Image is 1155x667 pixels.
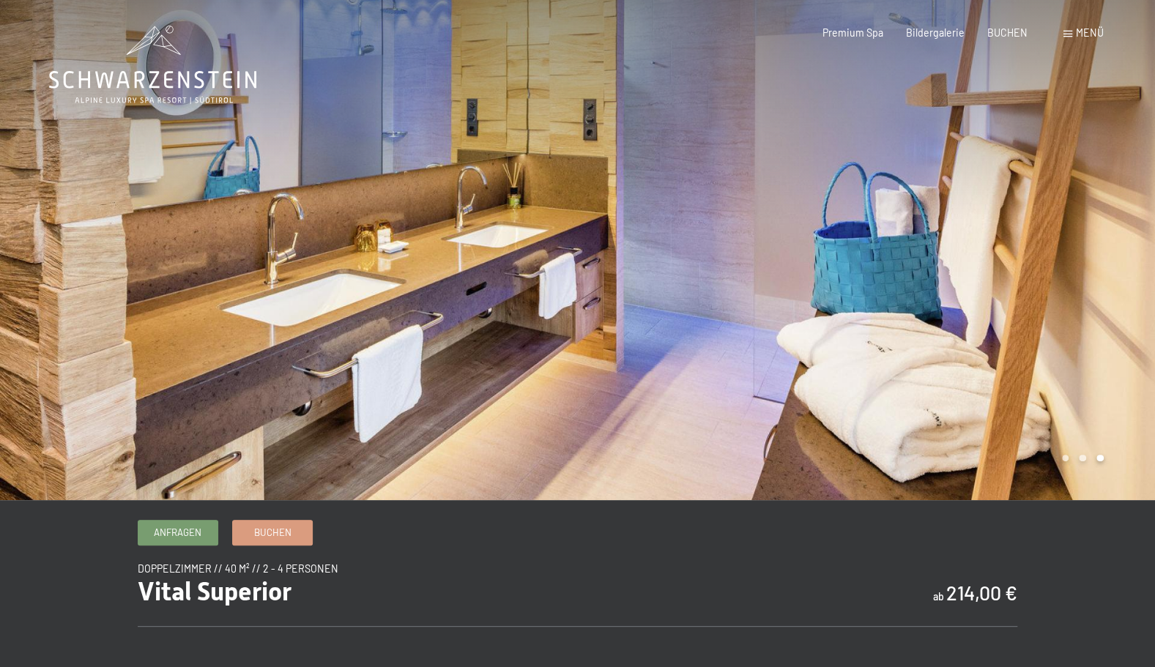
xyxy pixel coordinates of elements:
span: Vital Superior [138,576,291,606]
span: Menü [1076,26,1104,39]
span: Anfragen [154,526,201,539]
b: 214,00 € [946,581,1017,604]
a: Buchen [233,521,312,545]
span: ab [933,590,944,603]
span: Buchen [254,526,291,539]
a: Bildergalerie [906,26,965,39]
span: Doppelzimmer // 40 m² // 2 - 4 Personen [138,562,338,575]
a: Premium Spa [822,26,883,39]
a: Anfragen [138,521,218,545]
a: BUCHEN [987,26,1028,39]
